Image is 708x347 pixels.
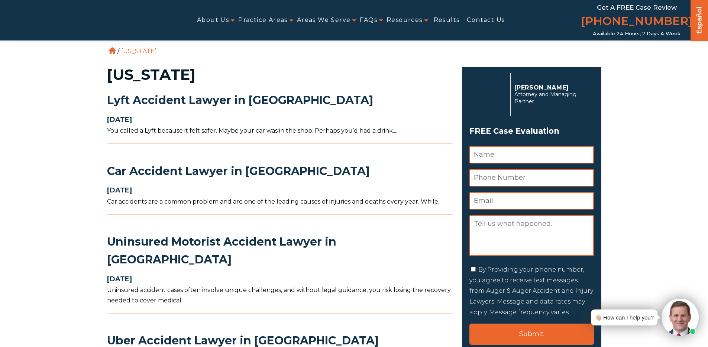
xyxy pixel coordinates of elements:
[662,299,699,336] img: Intaker widget Avatar
[107,197,453,207] p: Car accidents are a common problem and are one of the leading causes of injuries and deaths every...
[469,169,594,187] input: Phone Number
[387,12,423,29] a: Resources
[4,12,121,29] img: Auger & Auger Accident and Injury Lawyers Logo
[595,312,654,322] div: 👋🏼 How can I help you?
[469,124,594,138] span: FREE Case Evaluation
[107,186,132,194] strong: [DATE]
[107,275,132,283] strong: [DATE]
[197,12,229,29] a: About Us
[597,4,677,11] span: Get a FREE Case Review
[469,76,507,113] img: Herbert Auger
[109,47,116,54] a: Home
[469,146,594,163] input: Name
[119,48,159,55] li: [US_STATE]
[469,266,593,316] label: By Providing your phone number, you agree to receive text messages from Auger & Auger Accident an...
[360,12,377,29] a: FAQs
[469,324,594,345] input: Submit
[107,235,336,267] a: Uninsured Motorist Accident Lawyer in [GEOGRAPHIC_DATA]
[107,67,453,82] h1: [US_STATE]
[107,93,373,107] a: Lyft Accident Lawyer in [GEOGRAPHIC_DATA]
[467,12,505,29] a: Contact Us
[297,12,351,29] a: Areas We Serve
[593,31,680,37] span: Available 24 Hours, 7 Days a Week
[107,126,453,136] p: You called a Lyft because it felt safer. Maybe your car was in the shop. Perhaps you’d had a drin...
[238,12,288,29] a: Practice Areas
[514,84,590,91] p: [PERSON_NAME]
[107,285,453,305] p: Uninsured accident cases often involve unique challenges, and without legal guidance, you risk lo...
[581,13,692,31] a: [PHONE_NUMBER]
[514,91,590,105] span: Attorney and Managing Partner
[107,116,132,124] strong: [DATE]
[107,164,370,178] a: Car Accident Lawyer in [GEOGRAPHIC_DATA]
[469,192,594,210] input: Email
[434,12,460,29] a: Results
